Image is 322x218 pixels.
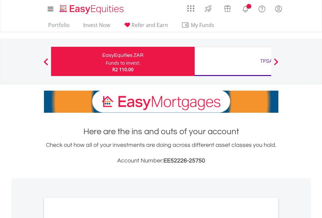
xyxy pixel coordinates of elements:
[121,22,171,32] a: Refer and Earn
[80,22,113,32] a: Invest Now
[44,156,278,165] h3: Account Number:
[44,126,278,137] h1: Here are the ins and outs of your account
[132,21,168,29] span: Refer and Earn
[181,21,224,29] span: My Funds
[46,22,72,32] a: Portfolio
[106,60,140,66] div: Funds to invest:
[58,4,126,15] img: EasyEquities_Logo.png
[57,2,126,15] a: Home page
[237,2,254,15] a: Notifications
[218,2,237,14] a: Vouchers
[112,66,133,72] span: R2 110.00
[44,141,278,165] div: Check out how all of your investments are doing across different asset classes you hold.
[270,2,287,16] a: My Profile
[163,158,205,164] span: EE52226-25750
[39,61,52,68] button: Previous
[203,3,214,14] img: thrive-v2.svg
[254,2,270,15] a: FAQ's and Support
[187,5,194,12] img: grid-menu-icon.svg
[55,51,191,60] div: EasyEquities ZAR
[270,61,283,68] button: Next
[44,91,278,113] img: EasyMortage Promotion Banner
[222,3,233,14] img: vouchers-v2.svg
[183,2,199,12] a: AppsGrid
